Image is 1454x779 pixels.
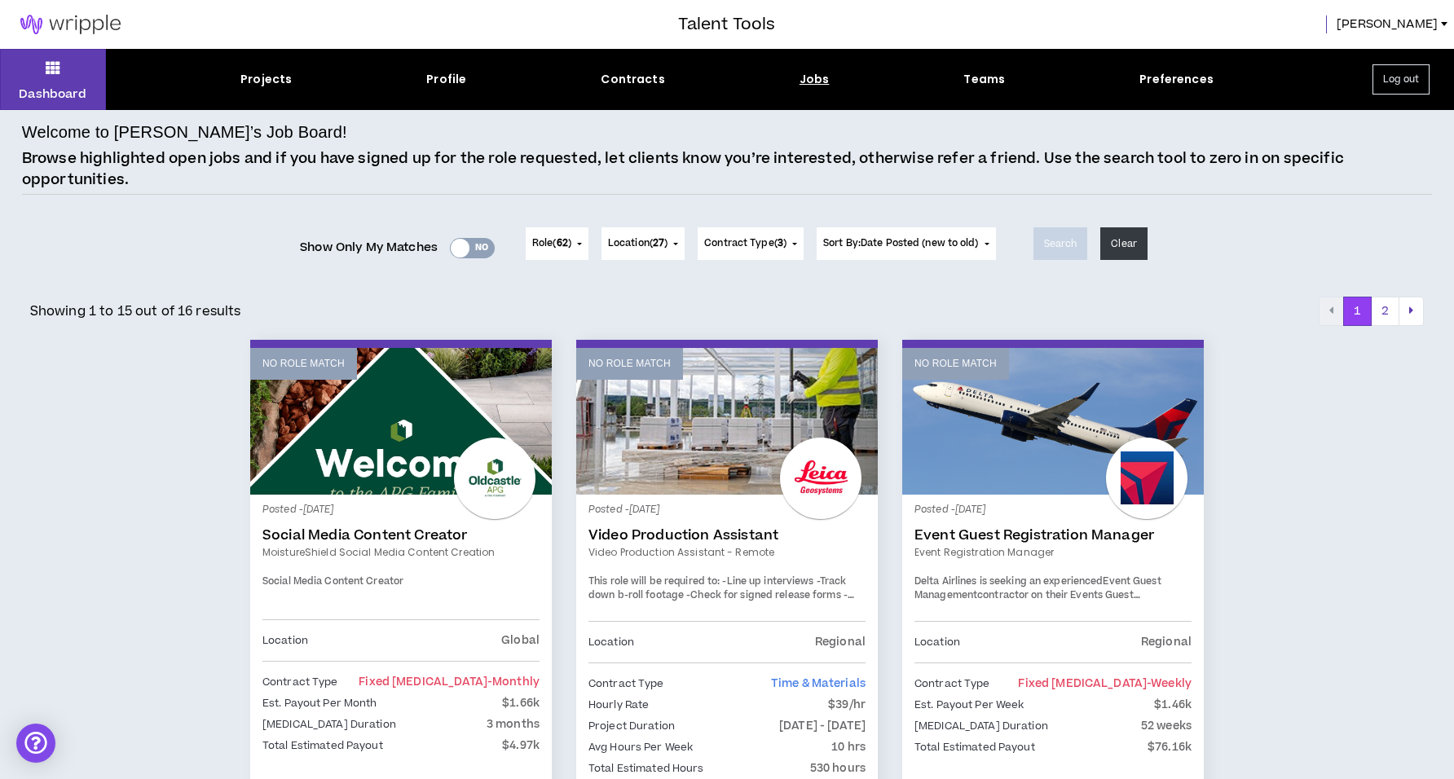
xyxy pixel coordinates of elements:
div: Profile [426,71,466,88]
strong: Event Guest Management [914,574,1161,603]
p: Location [914,633,960,651]
a: Event Guest Registration Manager [914,527,1192,544]
span: 62 [557,236,568,250]
nav: pagination [1319,297,1424,326]
h4: Welcome to [PERSON_NAME]’s Job Board! [22,120,347,144]
span: Time & Materials [771,676,866,692]
span: -Track down b-roll footage [588,574,846,603]
span: -Line up interviews [722,574,813,588]
p: 530 hours [810,759,866,777]
button: Search [1033,227,1088,260]
span: Location ( ) [608,236,668,251]
div: Projects [240,71,292,88]
button: 1 [1343,297,1372,326]
p: Contract Type [588,675,664,693]
div: Contracts [601,71,664,88]
p: Total Estimated Payout [262,737,383,755]
button: Location(27) [601,227,685,260]
span: 3 [778,236,783,250]
p: No Role Match [588,356,671,372]
span: -Keep projects up to date in Wrike. [588,588,854,617]
p: Showing 1 to 15 out of 16 results [30,301,241,321]
p: 52 weeks [1141,717,1192,735]
button: Role(62) [526,227,588,260]
p: 3 months [487,715,540,733]
a: Social Media Content Creator [262,527,540,544]
p: Total Estimated Payout [914,738,1035,756]
span: Fixed [MEDICAL_DATA] [1018,676,1192,692]
button: Clear [1100,227,1148,260]
a: MoistureShield Social Media Content Creation [262,545,540,560]
a: Video Production Assistant [588,527,866,544]
div: Open Intercom Messenger [16,724,55,763]
span: Delta Airlines is seeking an experienced [914,574,1103,588]
p: Hourly Rate [588,696,649,714]
button: Contract Type(3) [698,227,804,260]
p: Dashboard [19,86,86,103]
span: [PERSON_NAME] [1337,15,1438,33]
p: Regional [815,633,866,651]
p: Regional [1141,633,1192,651]
p: Browse highlighted open jobs and if you have signed up for the role requested, let clients know y... [22,148,1432,190]
p: [MEDICAL_DATA] Duration [262,715,396,733]
p: Contract Type [914,675,990,693]
div: Preferences [1139,71,1214,88]
p: $1.66k [502,694,540,712]
p: No Role Match [262,356,345,372]
span: This role will be required to: [588,574,720,588]
p: Contract Type [262,673,338,691]
span: - monthly [487,674,540,690]
p: Total Estimated Hours [588,759,704,777]
span: 27 [653,236,664,250]
h3: Talent Tools [678,12,775,37]
button: Sort By:Date Posted (new to old) [817,227,996,260]
p: Est. Payout Per Week [914,696,1024,714]
p: Project Duration [588,717,675,735]
button: Log out [1372,64,1430,95]
p: $4.97k [502,737,540,755]
p: $76.16k [1148,738,1192,756]
a: Video Production Assistant - Remote [588,545,866,560]
p: [DATE] - [DATE] [779,717,866,735]
p: No Role Match [914,356,997,372]
a: Event Registration Manager [914,545,1192,560]
p: $39/hr [828,696,866,714]
span: - weekly [1147,676,1192,692]
button: 2 [1371,297,1399,326]
a: No Role Match [902,348,1204,495]
p: Avg Hours Per Week [588,738,693,756]
span: -Check for signed release forms [686,588,840,602]
p: Location [262,632,308,649]
p: Posted - [DATE] [914,503,1192,517]
p: 10 hrs [831,738,866,756]
p: [MEDICAL_DATA] Duration [914,717,1048,735]
p: Global [501,632,540,649]
a: No Role Match [250,348,552,495]
div: Teams [963,71,1005,88]
span: Social Media Content Creator [262,574,403,588]
span: Contract Type ( ) [704,236,786,251]
p: Est. Payout Per Month [262,694,377,712]
p: Posted - [DATE] [588,503,866,517]
a: No Role Match [576,348,878,495]
span: Role ( ) [532,236,571,251]
span: Sort By: Date Posted (new to old) [823,236,979,250]
p: Posted - [DATE] [262,503,540,517]
p: Location [588,633,634,651]
span: Fixed [MEDICAL_DATA] [359,674,540,690]
span: contractor on their Events Guest Management team. This a 40hrs/week position with 3 days in the o... [914,588,1169,631]
p: $1.46k [1154,696,1192,714]
span: Show Only My Matches [300,235,438,260]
